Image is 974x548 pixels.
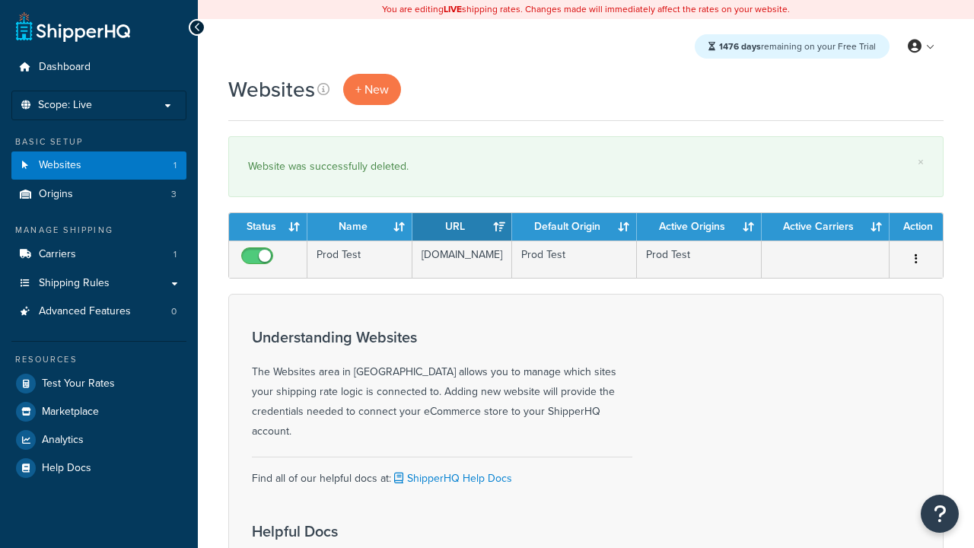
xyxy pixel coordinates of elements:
a: Carriers 1 [11,241,186,269]
span: + New [355,81,389,98]
a: × [918,156,924,168]
span: Test Your Rates [42,378,115,390]
span: Origins [39,188,73,201]
div: remaining on your Free Trial [695,34,890,59]
a: ShipperHQ Help Docs [391,470,512,486]
a: Advanced Features 0 [11,298,186,326]
div: Find all of our helpful docs at: [252,457,632,489]
a: + New [343,74,401,105]
a: Test Your Rates [11,370,186,397]
a: Shipping Rules [11,269,186,298]
span: 1 [173,159,177,172]
li: Websites [11,151,186,180]
h3: Helpful Docs [252,523,526,540]
a: Dashboard [11,53,186,81]
a: ShipperHQ Home [16,11,130,42]
th: Default Origin: activate to sort column ascending [512,213,637,241]
li: Advanced Features [11,298,186,326]
td: Prod Test [512,241,637,278]
span: Shipping Rules [39,277,110,290]
span: 3 [171,188,177,201]
strong: 1476 days [719,40,761,53]
th: Active Origins: activate to sort column ascending [637,213,762,241]
span: Help Docs [42,462,91,475]
h1: Websites [228,75,315,104]
th: Status: activate to sort column ascending [229,213,307,241]
th: Name: activate to sort column ascending [307,213,412,241]
span: Dashboard [39,61,91,74]
div: Basic Setup [11,135,186,148]
a: Websites 1 [11,151,186,180]
li: Origins [11,180,186,209]
span: Advanced Features [39,305,131,318]
h3: Understanding Websites [252,329,632,346]
div: The Websites area in [GEOGRAPHIC_DATA] allows you to manage which sites your shipping rate logic ... [252,329,632,441]
div: Website was successfully deleted. [248,156,924,177]
th: URL: activate to sort column ascending [412,213,512,241]
span: Carriers [39,248,76,261]
td: Prod Test [307,241,412,278]
span: Websites [39,159,81,172]
a: Analytics [11,426,186,454]
div: Manage Shipping [11,224,186,237]
a: Origins 3 [11,180,186,209]
td: [DOMAIN_NAME] [412,241,512,278]
span: 0 [171,305,177,318]
span: Scope: Live [38,99,92,112]
td: Prod Test [637,241,762,278]
div: Resources [11,353,186,366]
span: 1 [173,248,177,261]
li: Carriers [11,241,186,269]
span: Analytics [42,434,84,447]
b: LIVE [444,2,462,16]
span: Marketplace [42,406,99,419]
a: Help Docs [11,454,186,482]
a: Marketplace [11,398,186,425]
button: Open Resource Center [921,495,959,533]
th: Active Carriers: activate to sort column ascending [762,213,890,241]
th: Action [890,213,943,241]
